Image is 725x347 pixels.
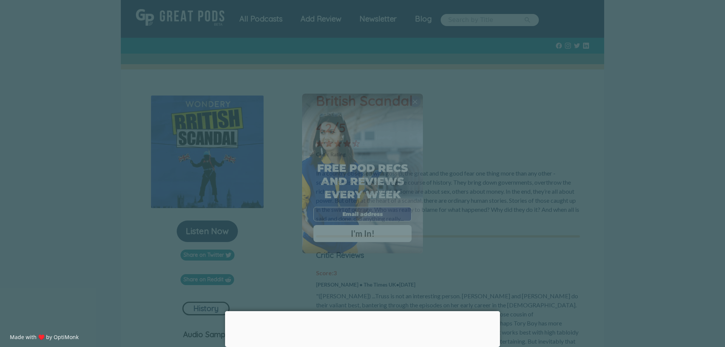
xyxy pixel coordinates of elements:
[225,311,500,345] iframe: Advertisement
[317,162,408,201] span: Free Pod Recs and Reviews every week
[412,98,418,105] span: X
[10,333,79,341] a: Made with ♥️ by OptiMonk
[313,207,412,221] input: Email address
[351,228,375,239] span: I'm In!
